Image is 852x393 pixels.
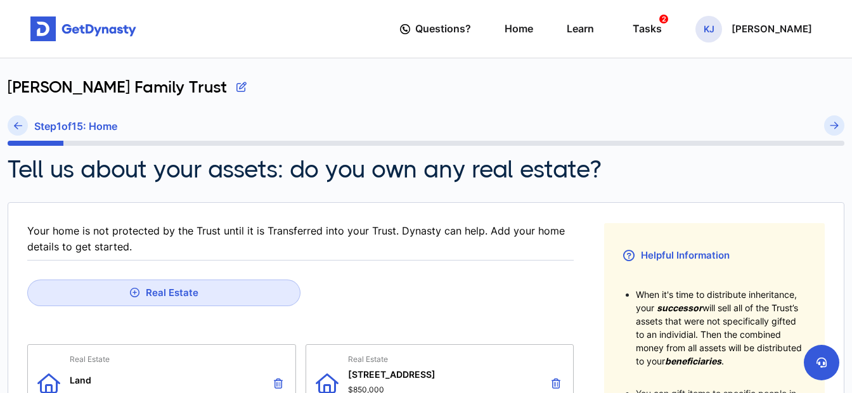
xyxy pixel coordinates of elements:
button: Real Estate [27,280,300,306]
div: Your home is not protected by the Trust until it is Transferred into your Trust. Dynasty can help... [27,223,574,255]
h3: Helpful Information [623,242,806,269]
span: Real Estate [348,354,436,364]
button: KJ[PERSON_NAME] [695,16,812,42]
span: Questions? [415,17,471,41]
span: When it's time to distribute inheritance, your will sell all of the Trust’s assets that were not ... [636,289,802,366]
span: Land [70,375,110,391]
div: Tasks [633,17,662,41]
a: Questions? [400,11,471,47]
img: Get started for free with Dynasty Trust Company [30,16,136,42]
h2: Tell us about your assets: do you own any real estate? [8,155,602,183]
h6: Step 1 of 15 : Home [34,120,117,132]
a: Learn [567,11,594,47]
span: successor [657,302,702,313]
span: beneficiaries [665,356,721,366]
a: Tasks2 [628,11,662,47]
span: KJ [695,16,722,42]
span: Real Estate [70,354,110,370]
p: [PERSON_NAME] [732,24,812,34]
span: 2 [659,15,668,23]
div: [PERSON_NAME] Family Trust [8,77,844,115]
a: Home [505,11,533,47]
span: [STREET_ADDRESS] [348,369,436,380]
